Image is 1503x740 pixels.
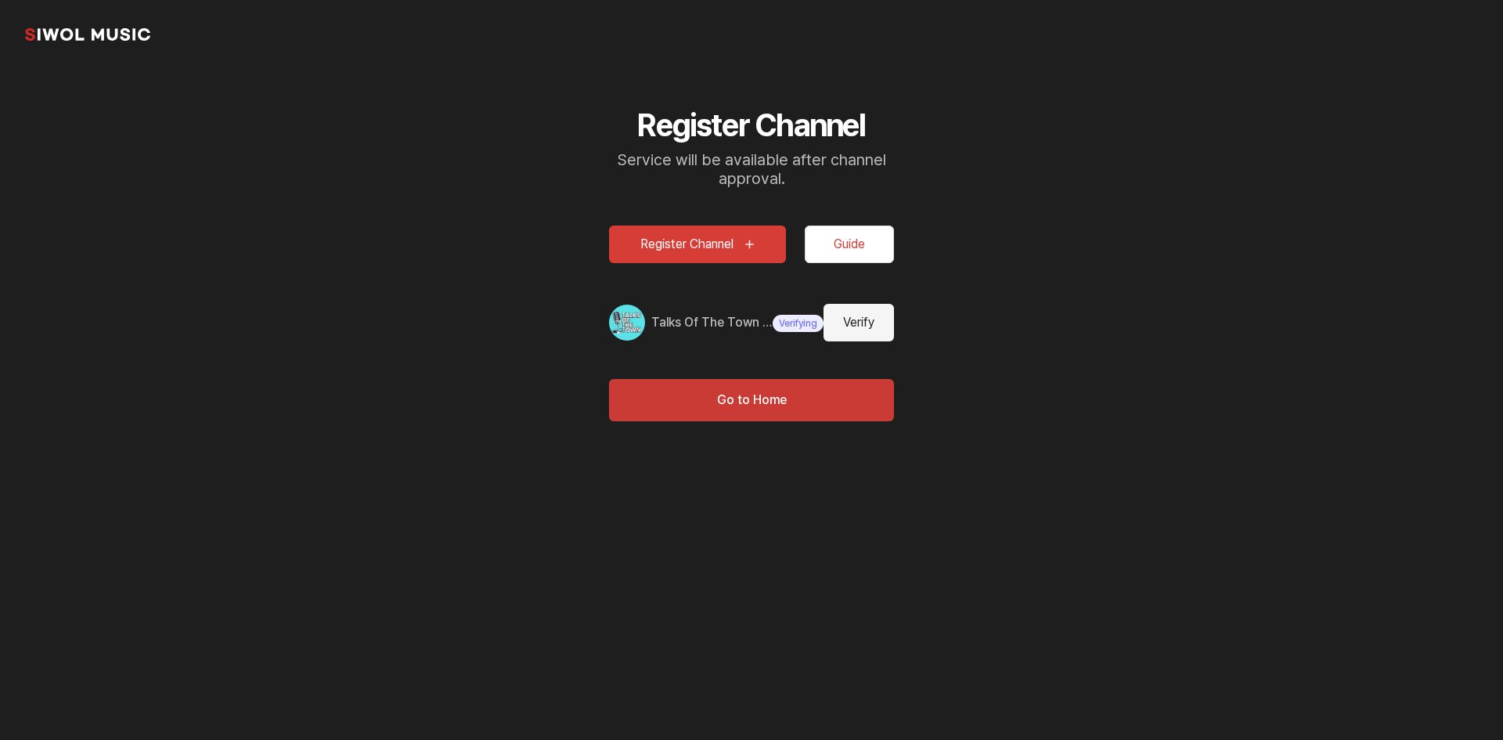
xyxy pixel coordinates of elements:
p: Service will be available after channel approval. [609,150,894,188]
span: Verifying [773,315,824,332]
a: Talks Of The Town Comedy [651,313,773,332]
img: 채널 프로필 이미지 [609,305,645,341]
button: Guide [805,226,894,263]
button: Verify [824,304,894,341]
button: Register Channel [609,226,786,263]
button: Go to Home [609,379,894,421]
h2: Register Channel [609,106,894,144]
